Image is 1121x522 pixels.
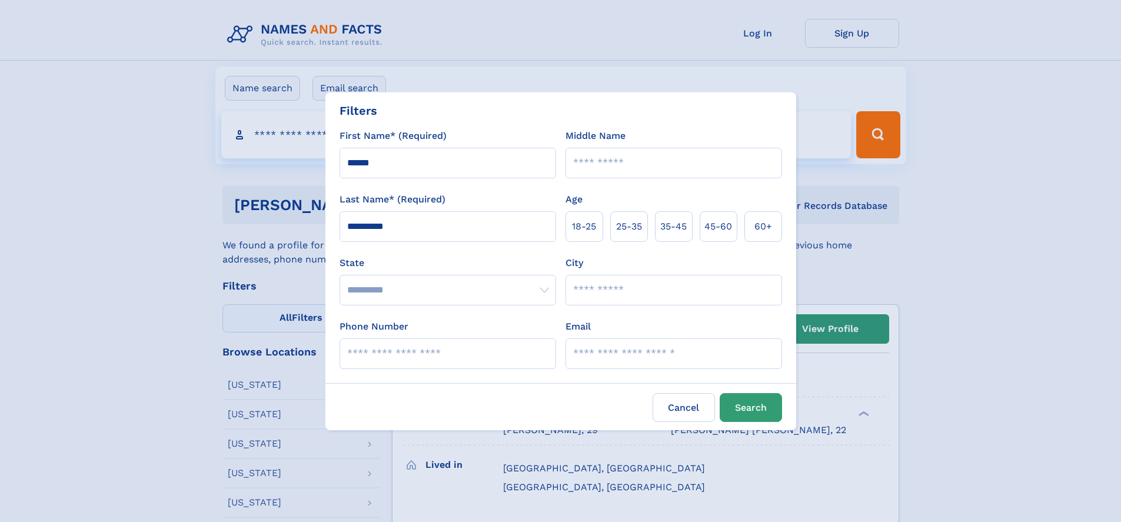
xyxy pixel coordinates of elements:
span: 60+ [754,220,772,234]
span: 25‑35 [616,220,642,234]
label: Last Name* (Required) [340,192,445,207]
span: 35‑45 [660,220,687,234]
label: State [340,256,556,270]
span: 18‑25 [572,220,596,234]
button: Search [720,393,782,422]
label: First Name* (Required) [340,129,447,143]
span: 45‑60 [704,220,732,234]
label: Phone Number [340,320,408,334]
label: Age [566,192,583,207]
label: Cancel [653,393,715,422]
label: Middle Name [566,129,626,143]
div: Filters [340,102,377,119]
label: City [566,256,583,270]
label: Email [566,320,591,334]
